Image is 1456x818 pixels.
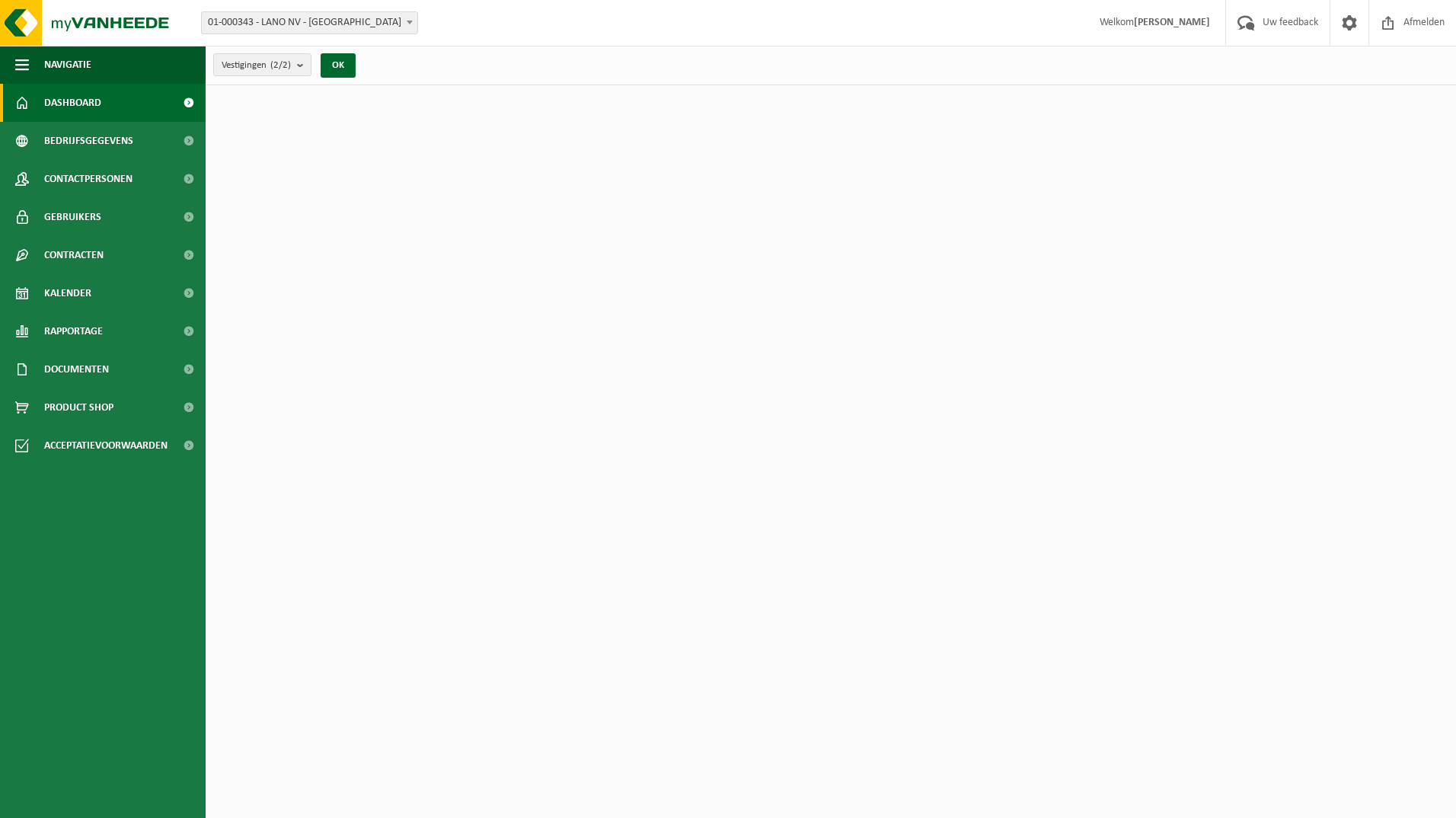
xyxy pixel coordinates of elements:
[44,46,91,84] span: Navigatie
[44,312,103,350] span: Rapportage
[270,60,291,70] count: (2/2)
[44,160,133,198] span: Contactpersonen
[222,54,291,77] span: Vestigingen
[44,427,168,465] span: Acceptatievoorwaarden
[44,122,133,160] span: Bedrijfsgegevens
[1134,17,1210,28] strong: [PERSON_NAME]
[44,84,101,122] span: Dashboard
[201,11,418,34] span: 01-000343 - LANO NV - HARELBEKE
[213,53,311,76] button: Vestigingen(2/2)
[44,350,109,388] span: Documenten
[44,388,113,427] span: Product Shop
[321,53,356,78] button: OK
[202,12,417,34] span: 01-000343 - LANO NV - HARELBEKE
[44,236,104,274] span: Contracten
[44,274,91,312] span: Kalender
[44,198,101,236] span: Gebruikers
